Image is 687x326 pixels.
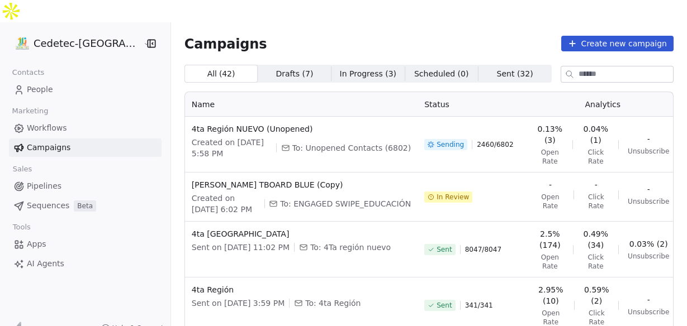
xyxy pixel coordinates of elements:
[27,200,69,212] span: Sequences
[595,179,598,190] span: -
[414,68,469,80] span: Scheduled ( 0 )
[8,219,35,236] span: Tools
[74,200,96,212] span: Beta
[7,103,53,119] span: Marketing
[13,34,135,53] button: Cedetec-[GEOGRAPHIC_DATA]
[9,196,162,215] a: SequencesBeta
[192,298,285,309] span: Sent on [DATE] 3:59 PM
[27,122,67,134] span: Workflows
[647,133,650,145] span: -
[9,138,162,157] a: Campaigns
[561,36,674,51] button: Create new campaign
[629,238,668,250] span: 0.03% (2)
[310,242,391,253] span: To: 4Ta región nuevo
[192,228,411,239] span: 4ta [GEOGRAPHIC_DATA]
[465,245,501,254] span: 8047 / 8047
[184,36,267,51] span: Campaigns
[437,301,452,310] span: Sent
[27,258,64,270] span: AI Agents
[292,142,411,154] span: To: Unopened Contacts (6802)
[536,123,563,146] span: 0.13% (3)
[192,123,411,135] span: 4ta Región NUEVO (Unopened)
[582,123,609,146] span: 0.04% (1)
[536,148,563,166] span: Open Rate
[628,147,669,156] span: Unsubscribe
[192,179,411,190] span: [PERSON_NAME] TBOARD BLUE (Copy)
[628,308,669,317] span: Unsubscribe
[192,284,411,295] span: 4ta Región
[536,284,565,306] span: 2.95% (10)
[628,252,669,261] span: Unsubscribe
[437,140,464,149] span: Sending
[305,298,361,309] span: To: 4ta Región
[437,245,452,254] span: Sent
[418,92,529,117] th: Status
[27,180,61,192] span: Pipelines
[583,193,610,210] span: Click Rate
[582,148,609,166] span: Click Rate
[536,253,563,271] span: Open Rate
[192,193,260,215] span: Created on [DATE] 6:02 PM
[529,92,676,117] th: Analytics
[647,184,650,195] span: -
[192,242,290,253] span: Sent on [DATE] 11:02 PM
[628,197,669,206] span: Unsubscribe
[549,179,552,190] span: -
[582,228,609,251] span: 0.49% (34)
[477,140,513,149] span: 2460 / 6802
[536,193,565,210] span: Open Rate
[7,64,49,81] span: Contacts
[16,37,29,50] img: IMAGEN%2010%20A%C3%83%C2%91OS.png
[465,301,493,310] span: 341 / 341
[27,142,70,154] span: Campaigns
[437,193,469,202] span: In Review
[584,284,609,306] span: 0.59% (2)
[27,84,53,95] span: People
[280,198,411,209] span: To: ENGAGED SWIPE_EDUCACIÓN
[192,137,272,159] span: Created on [DATE] 5:58 PM
[649,288,676,315] iframe: Intercom live chat
[276,68,313,80] span: Drafts ( 7 )
[9,255,162,273] a: AI Agents
[185,92,418,117] th: Name
[647,294,650,305] span: -
[536,228,563,251] span: 2.5% (174)
[27,238,46,250] span: Apps
[9,177,162,195] a: Pipelines
[34,36,140,51] span: Cedetec-[GEOGRAPHIC_DATA]
[9,80,162,99] a: People
[497,68,533,80] span: Sent ( 32 )
[8,161,37,178] span: Sales
[9,235,162,253] a: Apps
[582,253,609,271] span: Click Rate
[9,119,162,137] a: Workflows
[340,68,397,80] span: In Progress ( 3 )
